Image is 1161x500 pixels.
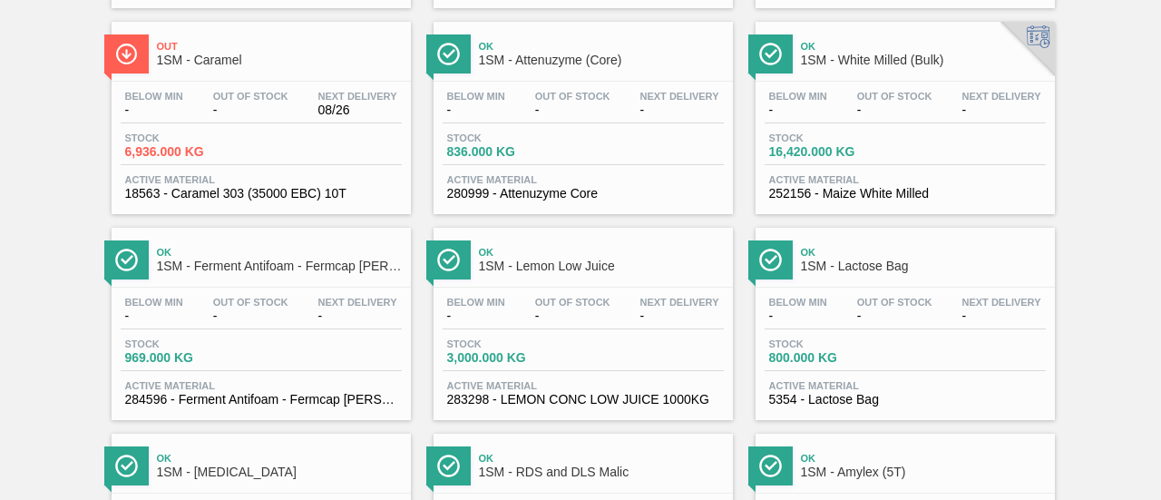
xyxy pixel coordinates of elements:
[801,54,1046,67] span: 1SM - White Milled (Bulk)
[437,249,460,271] img: Ícone
[447,103,505,117] span: -
[769,132,896,143] span: Stock
[437,43,460,65] img: Ícone
[125,145,252,159] span: 6,936.000 KG
[98,8,420,214] a: ÍconeOut1SM - CaramelBelow Min-Out Of Stock-Next Delivery08/26Stock6,936.000 KGActive Material185...
[759,249,782,271] img: Ícone
[769,309,827,323] span: -
[857,91,932,102] span: Out Of Stock
[962,103,1041,117] span: -
[125,103,183,117] span: -
[801,466,1046,479] span: 1SM - Amylex (5T)
[213,297,288,308] span: Out Of Stock
[857,309,932,323] span: -
[759,455,782,477] img: Ícone
[479,466,724,479] span: 1SM - RDS and DLS Malic
[769,91,827,102] span: Below Min
[742,214,1064,420] a: ÍconeOk1SM - Lactose BagBelow Min-Out Of Stock-Next Delivery-Stock800.000 KGActive Material5354 -...
[125,351,252,365] span: 969.000 KG
[479,247,724,258] span: Ok
[962,91,1041,102] span: Next Delivery
[157,466,402,479] span: 1SM - Citric Acid
[769,393,1041,407] span: 5354 - Lactose Bag
[962,309,1041,323] span: -
[125,132,252,143] span: Stock
[759,43,782,65] img: Ícone
[742,8,1064,214] a: ÍconeOk1SM - White Milled (Bulk)Below Min-Out Of Stock-Next Delivery-Stock16,420.000 KGActive Mat...
[125,380,397,391] span: Active Material
[447,145,574,159] span: 836.000 KG
[115,43,138,65] img: Ícone
[420,214,742,420] a: ÍconeOk1SM - Lemon Low JuiceBelow Min-Out Of Stock-Next Delivery-Stock3,000.000 KGActive Material...
[213,309,288,323] span: -
[125,338,252,349] span: Stock
[769,187,1041,201] span: 252156 - Maize White Milled
[437,455,460,477] img: Ícone
[213,91,288,102] span: Out Of Stock
[962,297,1041,308] span: Next Delivery
[125,309,183,323] span: -
[535,297,610,308] span: Out Of Stock
[857,103,932,117] span: -
[769,380,1041,391] span: Active Material
[640,91,719,102] span: Next Delivery
[447,393,719,407] span: 283298 - LEMON CONC LOW JUICE 1000KG
[115,249,138,271] img: Ícone
[447,351,574,365] span: 3,000.000 KG
[447,380,719,391] span: Active Material
[125,297,183,308] span: Below Min
[213,103,288,117] span: -
[420,8,742,214] a: ÍconeOk1SM - Attenuzyme (Core)Below Min-Out Of Stock-Next Delivery-Stock836.000 KGActive Material...
[535,103,610,117] span: -
[769,338,896,349] span: Stock
[157,41,402,52] span: Out
[801,247,1046,258] span: Ok
[318,297,397,308] span: Next Delivery
[447,132,574,143] span: Stock
[318,309,397,323] span: -
[801,453,1046,464] span: Ok
[535,91,610,102] span: Out Of Stock
[769,297,827,308] span: Below Min
[447,309,505,323] span: -
[447,297,505,308] span: Below Min
[479,453,724,464] span: Ok
[125,174,397,185] span: Active Material
[125,91,183,102] span: Below Min
[318,91,397,102] span: Next Delivery
[769,174,1041,185] span: Active Material
[640,103,719,117] span: -
[479,260,724,273] span: 1SM - Lemon Low Juice
[157,247,402,258] span: Ok
[640,297,719,308] span: Next Delivery
[769,145,896,159] span: 16,420.000 KG
[447,91,505,102] span: Below Min
[447,187,719,201] span: 280999 - Attenuzyme Core
[98,214,420,420] a: ÍconeOk1SM - Ferment Antifoam - Fermcap [PERSON_NAME]Below Min-Out Of Stock-Next Delivery-Stock96...
[535,309,610,323] span: -
[801,41,1046,52] span: Ok
[157,453,402,464] span: Ok
[640,309,719,323] span: -
[479,41,724,52] span: Ok
[801,260,1046,273] span: 1SM - Lactose Bag
[769,351,896,365] span: 800.000 KG
[447,338,574,349] span: Stock
[479,54,724,67] span: 1SM - Attenuzyme (Core)
[157,54,402,67] span: 1SM - Caramel
[157,260,402,273] span: 1SM - Ferment Antifoam - Fermcap Kerry
[125,187,397,201] span: 18563 - Caramel 303 (35000 EBC) 10T
[857,297,932,308] span: Out Of Stock
[769,103,827,117] span: -
[115,455,138,477] img: Ícone
[318,103,397,117] span: 08/26
[125,393,397,407] span: 284596 - Ferment Antifoam - Fermcap Kerry
[447,174,719,185] span: Active Material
